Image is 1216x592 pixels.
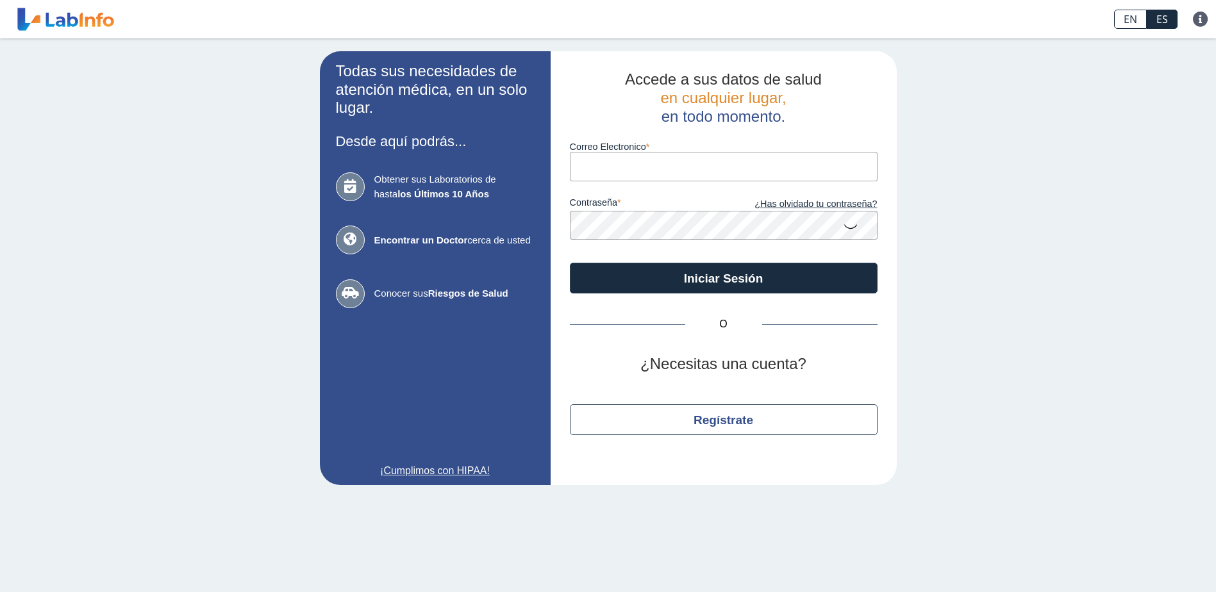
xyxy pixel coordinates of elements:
[685,317,762,332] span: O
[374,172,535,201] span: Obtener sus Laboratorios de hasta
[570,404,878,435] button: Regístrate
[336,133,535,149] h3: Desde aquí podrás...
[570,197,724,211] label: contraseña
[397,188,489,199] b: los Últimos 10 Años
[374,233,535,248] span: cerca de usted
[570,355,878,374] h2: ¿Necesitas una cuenta?
[660,89,786,106] span: en cualquier lugar,
[428,288,508,299] b: Riesgos de Salud
[374,234,468,245] b: Encontrar un Doctor
[625,70,822,88] span: Accede a sus datos de salud
[336,463,535,479] a: ¡Cumplimos con HIPAA!
[570,263,878,293] button: Iniciar Sesión
[1114,10,1147,29] a: EN
[662,108,785,125] span: en todo momento.
[1147,10,1178,29] a: ES
[724,197,878,211] a: ¿Has olvidado tu contraseña?
[374,286,535,301] span: Conocer sus
[570,142,878,152] label: Correo Electronico
[336,62,535,117] h2: Todas sus necesidades de atención médica, en un solo lugar.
